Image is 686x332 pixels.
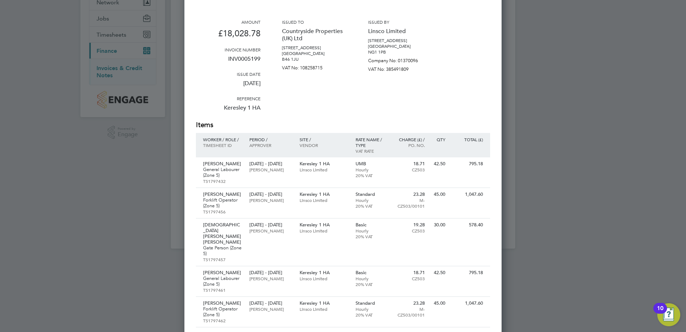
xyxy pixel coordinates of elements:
p: M-CZ503/00101 [394,197,425,209]
p: [PERSON_NAME] [203,270,242,276]
p: M-CZ503/00101 [394,306,425,318]
p: [PERSON_NAME] [203,161,242,167]
p: 20% VAT [356,281,387,287]
h3: Amount [196,19,260,25]
p: Linsco Limited [300,228,348,234]
p: Forklift Operator (Zone 5) [203,306,242,318]
p: VAT rate [356,148,387,154]
h3: Issue date [196,71,260,77]
p: 20% VAT [356,172,387,178]
p: Vendor [300,142,348,148]
p: [PERSON_NAME] [203,192,242,197]
p: Standard [356,300,387,306]
p: 20% VAT [356,203,387,209]
p: General Labourer (Zone 5) [203,276,242,287]
div: 10 [657,308,663,318]
p: UMB [356,161,387,167]
p: Hourly [356,306,387,312]
p: 42.50 [432,270,445,276]
p: Keresley 1 HA [300,270,348,276]
p: General Labourer (Zone 5) [203,167,242,178]
p: Linsco Limited [300,306,348,312]
p: Gate Person (Zone 5) [203,245,242,257]
p: Timesheet ID [203,142,242,148]
p: Period / [249,137,292,142]
h3: Invoice number [196,47,260,52]
p: Keresley 1 HA [300,300,348,306]
p: [DATE] - [DATE] [249,300,292,306]
p: Total (£) [452,137,483,142]
p: Linsco Limited [300,197,348,203]
p: Keresley 1 HA [196,101,260,120]
p: 45.00 [432,192,445,197]
p: INV0005199 [196,52,260,71]
p: [DATE] - [DATE] [249,222,292,228]
p: VAT No: 108258715 [282,62,347,71]
p: 795.18 [452,270,483,276]
p: Countryside Properties (UK) Ltd [282,25,347,45]
p: Forklift Operator (Zone 5) [203,197,242,209]
p: Charge (£) / [394,137,425,142]
p: TS1797461 [203,287,242,293]
p: QTY [432,137,445,142]
p: [GEOGRAPHIC_DATA] [282,51,347,56]
p: TS1797456 [203,209,242,215]
p: TS1797457 [203,257,242,262]
p: Approver [249,142,292,148]
p: CZ503 [394,276,425,281]
p: Worker / Role / [203,137,242,142]
p: Linsco Limited [300,276,348,281]
p: 30.00 [432,222,445,228]
p: 45.00 [432,300,445,306]
p: [DATE] [196,77,260,96]
h3: Reference [196,96,260,101]
p: Po. No. [394,142,425,148]
p: [GEOGRAPHIC_DATA] [368,43,433,49]
p: Keresley 1 HA [300,222,348,228]
p: Linsco Limited [368,25,433,38]
p: 20% VAT [356,234,387,239]
p: Hourly [356,197,387,203]
p: [DATE] - [DATE] [249,161,292,167]
p: 18.71 [394,270,425,276]
p: TS1797462 [203,318,242,323]
p: Rate name / type [356,137,387,148]
p: [STREET_ADDRESS] [368,38,433,43]
p: Basic [356,222,387,228]
p: Standard [356,192,387,197]
p: [PERSON_NAME] [249,276,292,281]
h2: Items [196,120,490,130]
p: Hourly [356,276,387,281]
p: [DATE] - [DATE] [249,270,292,276]
p: 18.71 [394,161,425,167]
p: [PERSON_NAME] [203,300,242,306]
p: £18,028.78 [196,25,260,47]
p: CZ503 [394,167,425,172]
p: [PERSON_NAME] [249,167,292,172]
p: 23.28 [394,192,425,197]
p: Basic [356,270,387,276]
p: [PERSON_NAME] [249,306,292,312]
p: [DATE] - [DATE] [249,192,292,197]
p: [DEMOGRAPHIC_DATA][PERSON_NAME] [PERSON_NAME] [203,222,242,245]
p: [STREET_ADDRESS] [282,45,347,51]
h3: Issued by [368,19,433,25]
p: 795.18 [452,161,483,167]
p: Hourly [356,228,387,234]
p: 578.40 [452,222,483,228]
p: 1,047.60 [452,192,483,197]
p: Site / [300,137,348,142]
p: Company No: 01370096 [368,55,433,64]
p: TS1797432 [203,178,242,184]
p: 20% VAT [356,312,387,318]
p: 1,047.60 [452,300,483,306]
p: [PERSON_NAME] [249,228,292,234]
p: Linsco Limited [300,167,348,172]
p: 23.28 [394,300,425,306]
h3: Issued to [282,19,347,25]
p: VAT No: 385491809 [368,64,433,72]
button: Open Resource Center, 10 new notifications [657,303,680,326]
p: B46 1JU [282,56,347,62]
p: CZ503 [394,228,425,234]
p: Keresley 1 HA [300,192,348,197]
